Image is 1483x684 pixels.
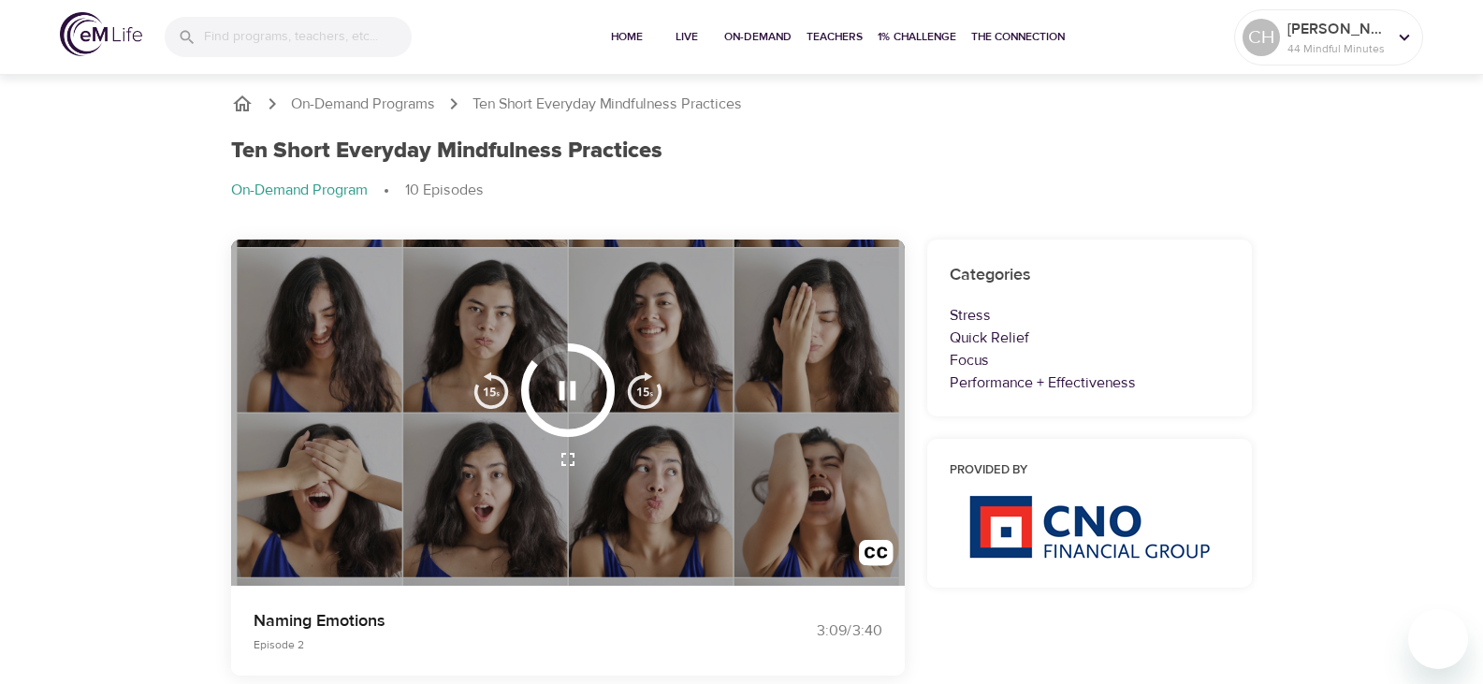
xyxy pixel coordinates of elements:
img: CNO%20logo.png [968,495,1210,559]
h6: Provided by [950,461,1230,481]
nav: breadcrumb [231,93,1253,115]
img: 15s_next.svg [626,371,663,409]
img: logo [60,12,142,56]
button: Transcript/Closed Captions (c) [848,529,905,586]
span: On-Demand [724,27,792,47]
span: Teachers [807,27,863,47]
img: 15s_prev.svg [473,371,510,409]
nav: breadcrumb [231,180,1253,202]
p: Stress [950,304,1230,327]
p: Naming Emotions [254,608,720,633]
p: 44 Mindful Minutes [1287,40,1387,57]
a: On-Demand Programs [291,94,435,115]
input: Find programs, teachers, etc... [204,17,412,57]
span: 1% Challenge [878,27,956,47]
p: [PERSON_NAME] [1287,18,1387,40]
span: Live [664,27,709,47]
p: Performance + Effectiveness [950,371,1230,394]
p: Ten Short Everyday Mindfulness Practices [473,94,742,115]
h6: Categories [950,262,1230,289]
p: Quick Relief [950,327,1230,349]
p: On-Demand Program [231,180,368,201]
span: Home [604,27,649,47]
div: CH [1243,19,1280,56]
h1: Ten Short Everyday Mindfulness Practices [231,138,662,165]
p: Focus [950,349,1230,371]
img: open_caption.svg [859,540,894,575]
p: Episode 2 [254,636,720,653]
span: The Connection [971,27,1065,47]
iframe: Button to launch messaging window [1408,609,1468,669]
div: 3:09 / 3:40 [742,620,882,642]
p: 10 Episodes [405,180,484,201]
